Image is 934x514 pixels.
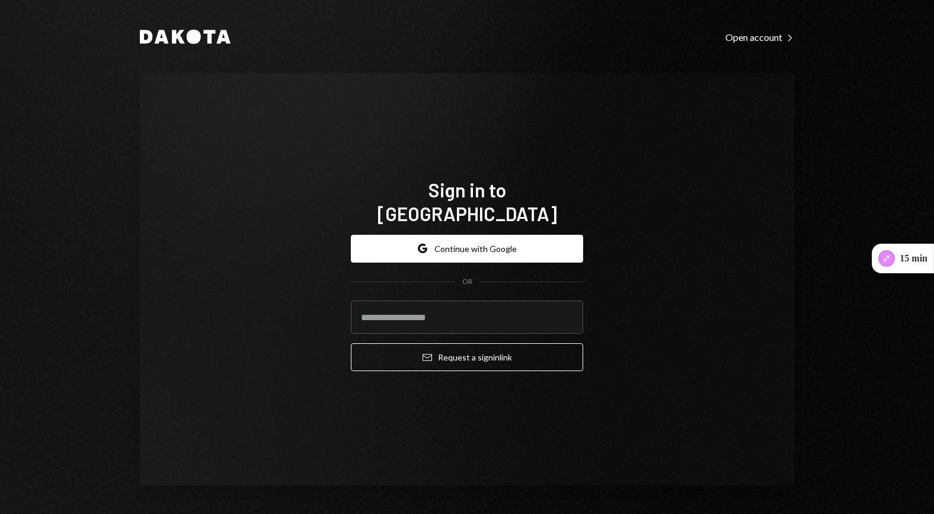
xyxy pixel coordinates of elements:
button: Continue with Google [351,235,583,263]
div: OR [462,277,472,287]
a: Open account [725,30,794,43]
h1: Sign in to [GEOGRAPHIC_DATA] [351,178,583,225]
div: Open account [725,31,794,43]
button: Request a signinlink [351,343,583,371]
